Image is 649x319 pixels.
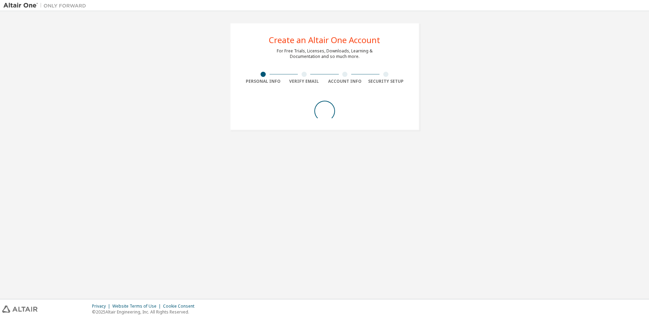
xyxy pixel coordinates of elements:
[243,79,284,84] div: Personal Info
[92,303,112,309] div: Privacy
[325,79,366,84] div: Account Info
[365,79,406,84] div: Security Setup
[92,309,199,315] p: © 2025 Altair Engineering, Inc. All Rights Reserved.
[277,48,373,59] div: For Free Trials, Licenses, Downloads, Learning & Documentation and so much more.
[284,79,325,84] div: Verify Email
[112,303,163,309] div: Website Terms of Use
[3,2,90,9] img: Altair One
[2,306,38,313] img: altair_logo.svg
[163,303,199,309] div: Cookie Consent
[269,36,380,44] div: Create an Altair One Account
